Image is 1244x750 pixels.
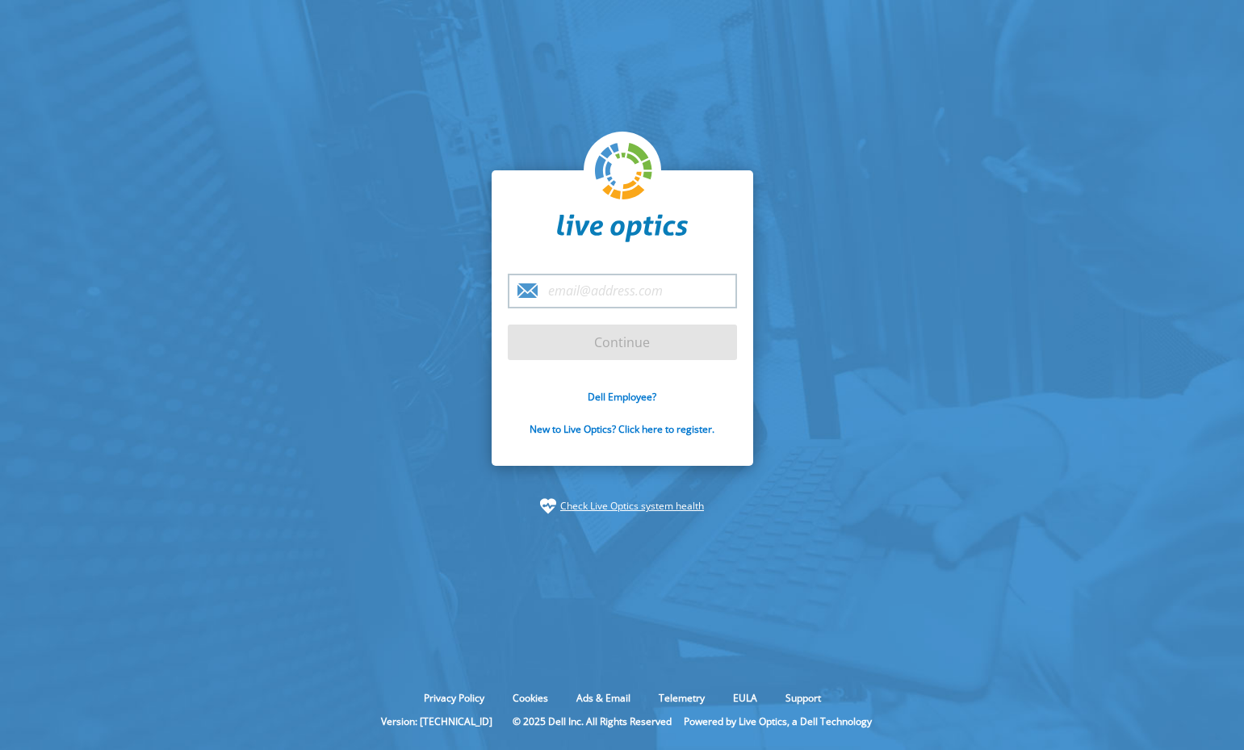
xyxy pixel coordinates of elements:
[557,214,688,243] img: liveoptics-word.svg
[588,390,656,404] a: Dell Employee?
[647,691,717,705] a: Telemetry
[684,714,872,728] li: Powered by Live Optics, a Dell Technology
[373,714,501,728] li: Version: [TECHNICAL_ID]
[530,422,714,436] a: New to Live Optics? Click here to register.
[721,691,769,705] a: EULA
[560,498,704,514] a: Check Live Optics system health
[508,274,737,308] input: email@address.com
[505,714,680,728] li: © 2025 Dell Inc. All Rights Reserved
[540,498,556,514] img: status-check-icon.svg
[412,691,496,705] a: Privacy Policy
[564,691,643,705] a: Ads & Email
[773,691,833,705] a: Support
[501,691,560,705] a: Cookies
[595,143,653,201] img: liveoptics-logo.svg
